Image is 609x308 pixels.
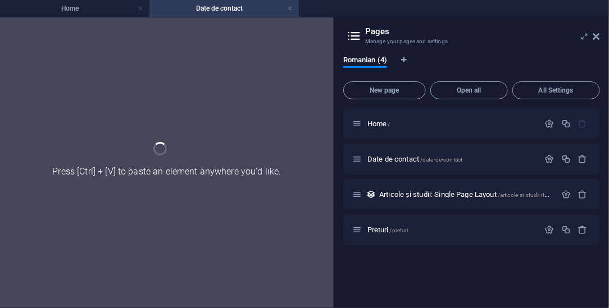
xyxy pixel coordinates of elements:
span: Click to open page [367,119,390,128]
span: Open all [435,87,503,94]
div: Date de contact/date-de-contact [364,155,539,163]
div: Settings [545,119,555,128]
h3: Manage your pages and settings [365,36,578,47]
h4: Date de contact [149,2,299,15]
span: Click to open page [367,155,462,163]
span: Click to open page [367,226,408,234]
div: Language Tabs [343,56,600,77]
div: Remove [578,190,588,199]
div: Settings [561,190,571,199]
span: / [388,121,390,127]
div: Duplicate [561,119,571,128]
div: Remove [578,225,588,235]
span: /date-de-contact [420,157,462,163]
div: Duplicate [561,154,571,164]
div: Duplicate [561,225,571,235]
span: /articole-si-studii-item [498,192,552,198]
div: Settings [545,154,555,164]
h2: Pages [365,26,600,36]
div: Settings [545,225,555,235]
button: Open all [430,81,508,99]
button: All Settings [512,81,600,99]
div: Remove [578,154,588,164]
div: The startpage cannot be deleted [578,119,588,128]
span: Click to open page [379,190,552,199]
span: All Settings [517,87,595,94]
span: New page [348,87,421,94]
div: Prețuri/preturi [364,226,539,233]
div: Home/ [364,120,539,127]
div: This layout is used as a template for all items (e.g. a blog post) of this collection. The conten... [366,190,376,199]
span: /preturi [390,227,408,233]
div: Articole și studii: Single Page Layout/articole-si-studii-item [376,191,556,198]
span: Romanian (4) [343,53,387,69]
button: New page [343,81,426,99]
